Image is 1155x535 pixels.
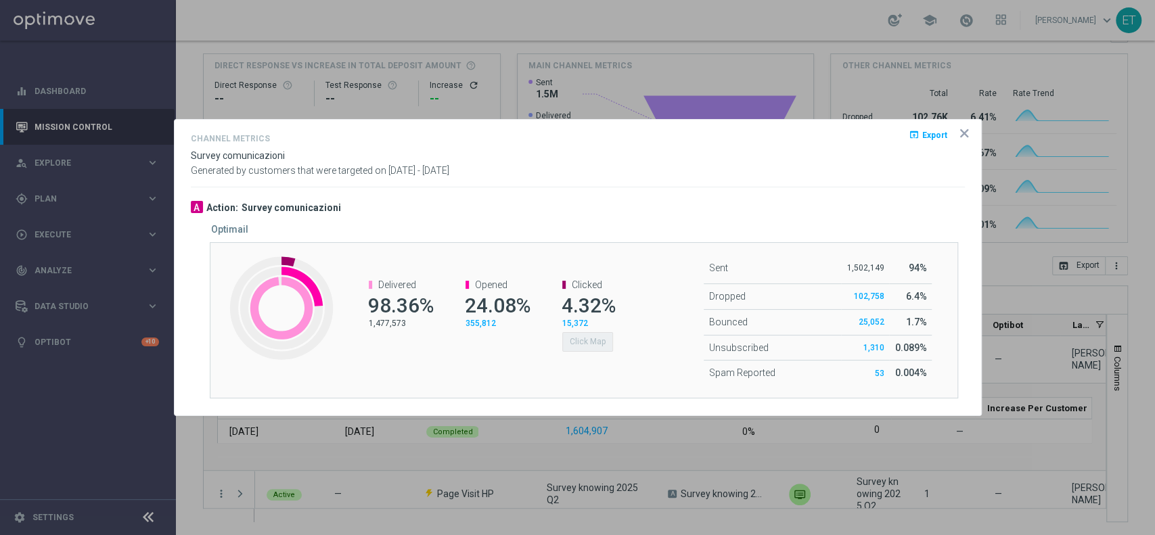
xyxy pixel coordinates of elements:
[242,202,341,214] h3: Survey comunicazioni
[874,369,884,378] span: 53
[466,319,496,328] span: 355,812
[922,130,947,139] span: Export
[853,292,884,301] span: 102,758
[562,294,616,317] span: 4.32%
[191,165,386,176] span: Generated by customers that were targeted on
[562,319,588,328] span: 15,372
[709,367,775,378] span: Spam Reported
[206,202,238,214] h3: Action:
[388,165,449,176] span: [DATE] - [DATE]
[191,201,203,213] div: A
[475,279,507,290] span: Opened
[846,262,884,273] p: 1,502,149
[709,342,769,353] span: Unsubscribed
[562,332,613,351] button: Click Map
[709,262,728,273] span: Sent
[909,129,920,140] i: open_in_browser
[191,150,285,161] span: Survey comunicazioni
[863,343,884,352] span: 1,310
[368,294,434,317] span: 98.36%
[709,317,748,327] span: Bounced
[894,367,926,378] span: 0.004%
[905,291,926,302] span: 6.4%
[572,279,602,290] span: Clicked
[369,318,432,329] p: 1,477,573
[907,126,949,143] button: open_in_browser Export
[378,279,416,290] span: Delivered
[894,342,926,353] span: 0.089%
[858,317,884,327] span: 25,052
[465,294,530,317] span: 24.08%
[191,134,270,143] h4: Channel Metrics
[709,291,746,302] span: Dropped
[905,317,926,327] span: 1.7%
[908,262,926,273] span: 94%
[211,224,248,235] h5: Optimail
[957,126,971,140] opti-icon: icon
